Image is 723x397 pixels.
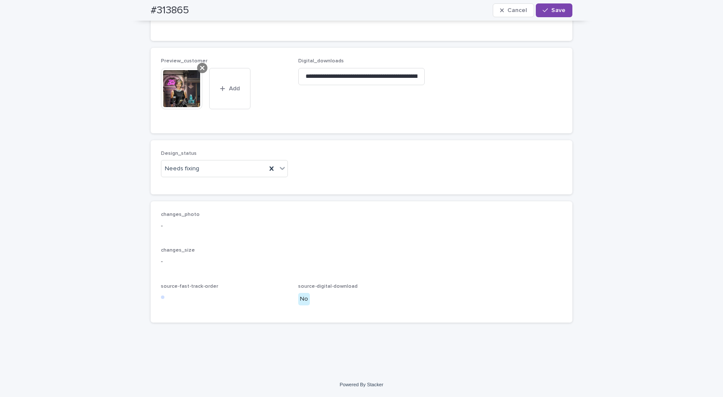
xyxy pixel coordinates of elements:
button: Cancel [493,3,534,17]
button: Add [209,68,250,109]
span: Design_status [161,151,197,156]
a: Powered By Stacker [340,382,383,387]
span: Save [551,7,565,13]
h2: #313865 [151,4,189,17]
span: Preview_customer [161,58,207,64]
span: Needs fixing [165,164,199,173]
span: Add [229,86,240,92]
span: changes_size [161,248,195,253]
span: Cancel [507,7,527,13]
p: - [161,222,562,231]
p: - [161,257,562,266]
span: source-digital-download [298,284,358,289]
div: No [298,293,310,305]
span: changes_photo [161,212,200,217]
button: Save [536,3,572,17]
span: source-fast-track-order [161,284,218,289]
span: Digital_downloads [298,58,344,64]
